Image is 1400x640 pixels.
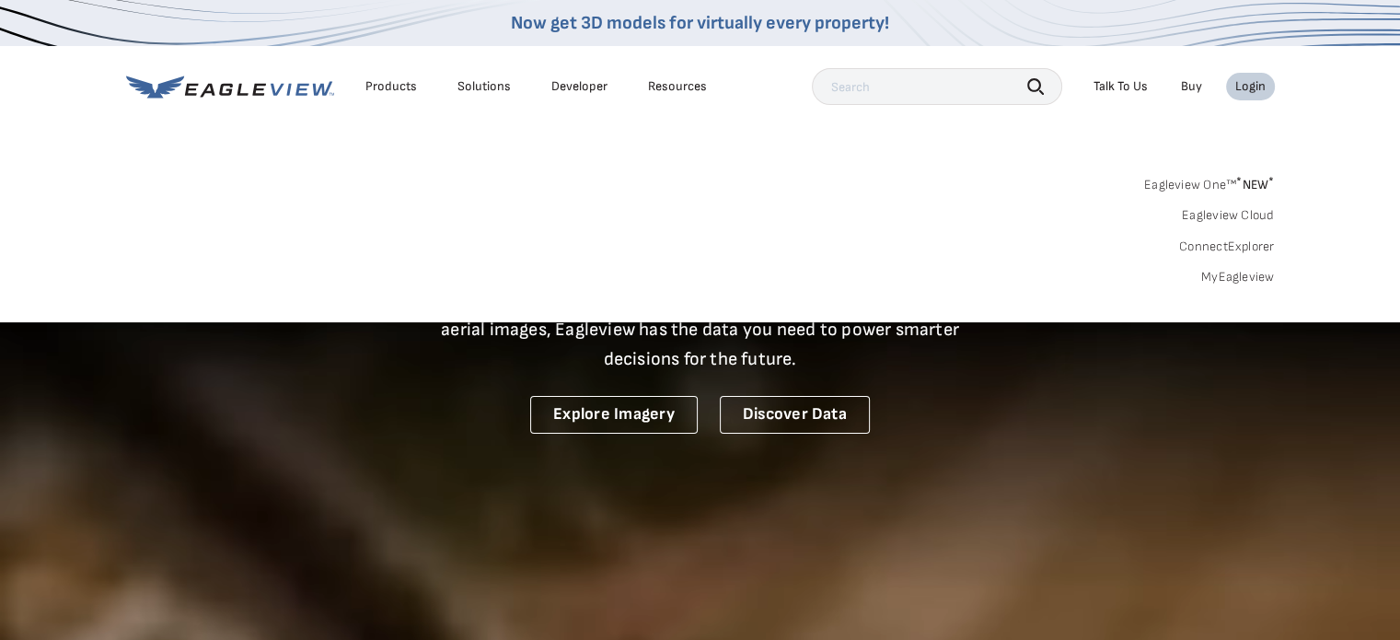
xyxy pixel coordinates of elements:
a: MyEagleview [1201,269,1275,285]
span: NEW [1236,177,1274,192]
a: Buy [1181,78,1202,95]
input: Search [812,68,1062,105]
a: Developer [551,78,607,95]
a: Eagleview One™*NEW* [1144,171,1275,192]
div: Talk To Us [1093,78,1148,95]
a: Discover Data [720,396,870,434]
div: Resources [648,78,707,95]
a: Explore Imagery [530,396,698,434]
a: Eagleview Cloud [1182,207,1275,224]
div: Solutions [457,78,511,95]
div: Login [1235,78,1266,95]
a: ConnectExplorer [1179,239,1275,255]
div: Products [365,78,417,95]
a: Now get 3D models for virtually every property! [511,12,889,34]
p: A new era starts here. Built on more than 3.5 billion high-resolution aerial images, Eagleview ha... [419,285,982,374]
